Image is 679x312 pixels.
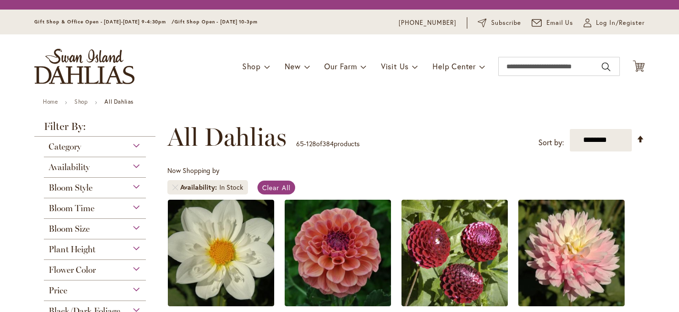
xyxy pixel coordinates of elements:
[518,200,625,306] img: CHILSON'S PRIDE
[43,98,58,105] a: Home
[74,98,88,105] a: Shop
[532,18,574,28] a: Email Us
[167,123,287,151] span: All Dahlias
[478,18,521,28] a: Subscribe
[34,49,134,84] a: store logo
[168,200,274,306] img: CHERUBINO
[257,181,295,194] a: Clear All
[219,183,243,192] div: In Stock
[242,61,261,71] span: Shop
[104,98,134,105] strong: All Dahlias
[401,299,508,308] a: CHICK A DEE
[34,19,175,25] span: Gift Shop & Office Open - [DATE]-[DATE] 9-4:30pm /
[172,184,178,190] a: Remove Availability In Stock
[285,200,391,306] img: CHEWY
[180,183,219,192] span: Availability
[401,200,508,306] img: CHICK A DEE
[596,18,645,28] span: Log In/Register
[381,61,409,71] span: Visit Us
[262,183,290,192] span: Clear All
[285,61,300,71] span: New
[49,203,94,214] span: Bloom Time
[306,139,316,148] span: 128
[49,265,96,275] span: Flower Color
[538,134,564,151] label: Sort by:
[49,141,81,152] span: Category
[324,61,357,71] span: Our Farm
[167,166,219,175] span: Now Shopping by
[432,61,476,71] span: Help Center
[584,18,645,28] a: Log In/Register
[175,19,257,25] span: Gift Shop Open - [DATE] 10-3pm
[491,18,521,28] span: Subscribe
[285,299,391,308] a: CHEWY
[546,18,574,28] span: Email Us
[296,136,360,151] p: - of products
[49,183,93,193] span: Bloom Style
[168,299,274,308] a: CHERUBINO
[49,162,90,172] span: Availability
[518,299,625,308] a: CHILSON'S PRIDE
[322,139,334,148] span: 384
[49,244,95,255] span: Plant Height
[296,139,304,148] span: 65
[602,59,610,75] button: Search
[399,18,456,28] a: [PHONE_NUMBER]
[49,224,90,234] span: Bloom Size
[34,121,155,137] strong: Filter By:
[49,285,67,296] span: Price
